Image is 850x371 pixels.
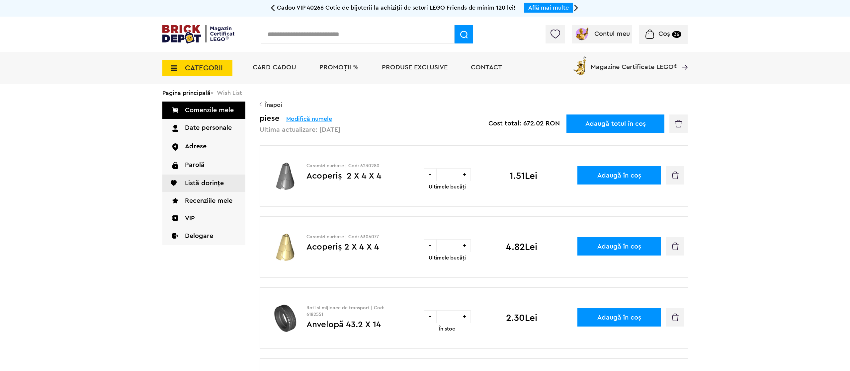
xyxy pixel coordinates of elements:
div: - [424,310,437,323]
a: Anvelopă 43.2 X 14 [306,320,381,329]
span: Coș [658,31,670,37]
a: PROMOȚII % [319,64,359,71]
div: 2.30Lei [506,315,537,328]
a: Date personale [162,119,245,138]
p: Roti si mijloace de transport | Cod: 6182551 [264,305,400,318]
a: Comenzile mele [162,102,245,119]
div: 4.82Lei [506,244,537,257]
div: - [424,168,437,181]
span: Contul meu [594,31,630,37]
a: Contact [471,64,502,71]
div: + [458,239,471,252]
button: Adaugă în coș [577,308,661,327]
div: + [458,310,471,323]
a: Acoperiş 2 X 4 X 4 [306,172,382,180]
button: Adaugă în coș [577,166,661,185]
a: Contul meu [574,31,630,37]
img: Acoperiş 2 X 4 X 4 [264,234,306,261]
button: Adaugă în coș [577,237,661,256]
a: Înapoi [260,102,688,108]
a: Magazine Certificate LEGO® [677,55,688,62]
a: Card Cadou [253,64,296,71]
div: Cost total: 672.02 RON [488,114,560,133]
img: Acoperiş 2 X 4 X 4 [264,163,306,190]
div: > Wish List [162,84,688,102]
p: Caramizi curbate | Cod: 6306077 [264,234,400,240]
span: Magazine Certificate LEGO® [591,55,677,70]
small: 36 [672,31,681,38]
span: Modifică numele [286,116,332,122]
a: Produse exclusive [382,64,448,71]
a: Parolă [162,156,245,175]
a: Listă dorințe [162,175,245,192]
a: Adrese [162,138,245,156]
span: CATEGORII [185,64,223,72]
img: Anvelopă 43.2 X 14 [264,305,306,332]
div: + [458,168,471,181]
a: VIP [162,210,245,227]
span: Cadou VIP 40266 Cutie de bijuterii la achiziții de seturi LEGO Friends de minim 120 lei! [277,5,516,11]
div: Ultima actualizare: [DATE] [260,126,340,133]
h2: piese [260,114,340,123]
a: Acoperiş 2 X 4 X 4 [306,243,379,251]
div: - [424,239,437,252]
a: Află mai multe [528,5,569,11]
a: Recenziile mele [162,192,245,210]
div: 1.51Lei [510,173,537,186]
button: Adaugă totul în coș [566,114,664,133]
a: Delogare [162,227,245,245]
p: Caramizi curbate | Cod: 6230280 [264,163,400,169]
a: Pagina principală [162,90,211,96]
